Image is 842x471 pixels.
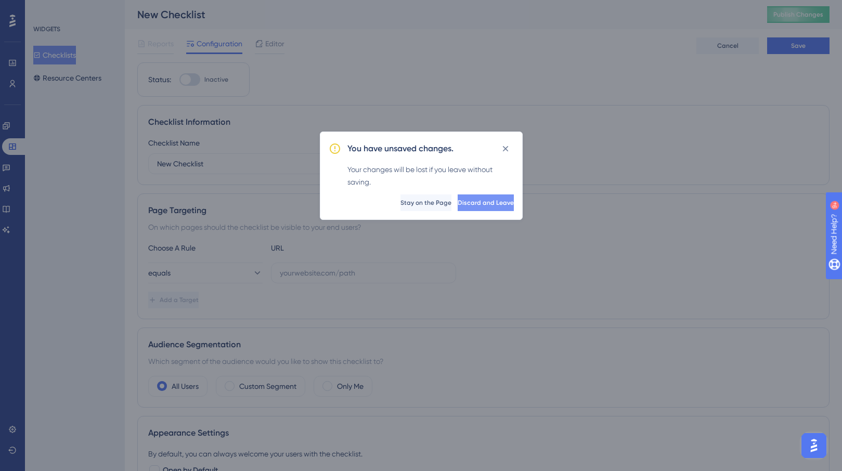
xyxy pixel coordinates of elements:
div: Your changes will be lost if you leave without saving. [347,163,514,188]
div: 9+ [71,5,77,14]
iframe: UserGuiding AI Assistant Launcher [798,430,830,461]
span: Need Help? [24,3,65,15]
span: Discard and Leave [458,199,514,207]
span: Stay on the Page [400,199,451,207]
h2: You have unsaved changes. [347,142,454,155]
